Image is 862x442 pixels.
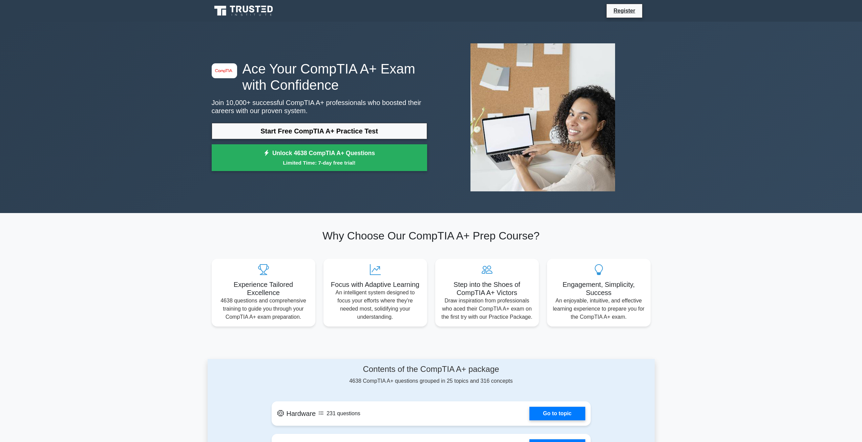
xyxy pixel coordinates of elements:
h4: Contents of the CompTIA A+ package [272,364,591,374]
a: Go to topic [529,407,585,420]
h1: Ace Your CompTIA A+ Exam with Confidence [212,61,427,93]
h5: Step into the Shoes of CompTIA A+ Victors [441,280,533,297]
h5: Experience Tailored Excellence [217,280,310,297]
p: Draw inspiration from professionals who aced their CompTIA A+ exam on the first try with our Prac... [441,297,533,321]
a: Unlock 4638 CompTIA A+ QuestionsLimited Time: 7-day free trial! [212,144,427,171]
p: An intelligent system designed to focus your efforts where they're needed most, solidifying your ... [329,289,422,321]
div: 4638 CompTIA A+ questions grouped in 25 topics and 316 concepts [272,364,591,385]
a: Register [609,6,639,15]
p: An enjoyable, intuitive, and effective learning experience to prepare you for the CompTIA A+ exam. [552,297,645,321]
h5: Focus with Adaptive Learning [329,280,422,289]
p: Join 10,000+ successful CompTIA A+ professionals who boosted their careers with our proven system. [212,99,427,115]
small: Limited Time: 7-day free trial! [220,159,419,167]
a: Start Free CompTIA A+ Practice Test [212,123,427,139]
h2: Why Choose Our CompTIA A+ Prep Course? [212,229,651,242]
h5: Engagement, Simplicity, Success [552,280,645,297]
p: 4638 questions and comprehensive training to guide you through your CompTIA A+ exam preparation. [217,297,310,321]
